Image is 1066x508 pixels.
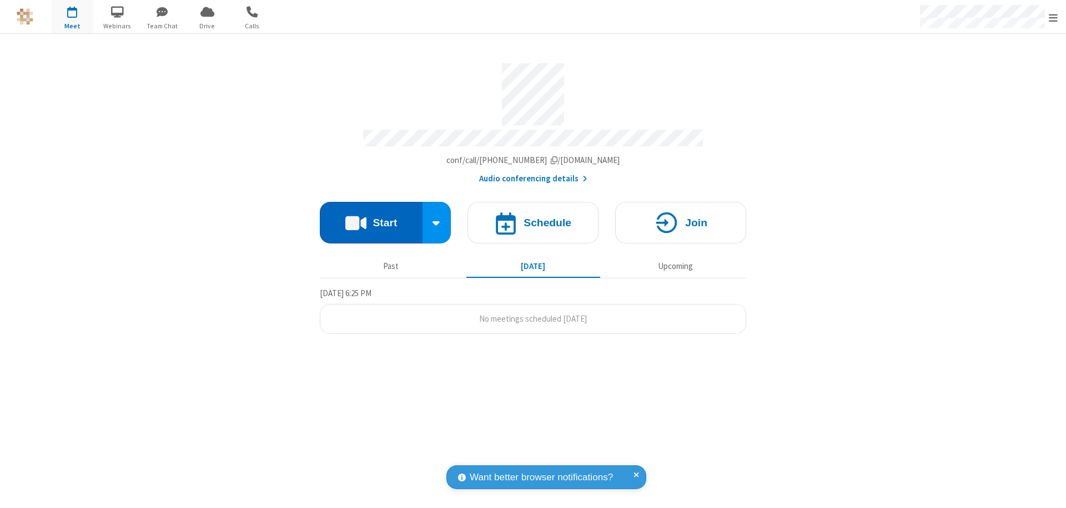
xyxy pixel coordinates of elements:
[685,217,707,228] h4: Join
[52,21,93,31] span: Meet
[615,202,746,243] button: Join
[446,154,620,167] button: Copy my meeting room linkCopy my meeting room link
[423,202,451,243] div: Start conference options
[97,21,138,31] span: Webinars
[142,21,183,31] span: Team Chat
[446,155,620,165] span: Copy my meeting room link
[232,21,273,31] span: Calls
[324,256,458,277] button: Past
[470,470,613,485] span: Want better browser notifications?
[479,172,587,185] button: Audio conferencing details
[479,313,587,324] span: No meetings scheduled [DATE]
[17,8,33,25] img: QA Selenium DO NOT DELETE OR CHANGE
[467,202,599,243] button: Schedule
[320,55,746,185] section: Account details
[466,256,600,277] button: [DATE]
[320,287,746,334] section: Today's Meetings
[373,217,397,228] h4: Start
[320,202,423,243] button: Start
[609,256,742,277] button: Upcoming
[524,217,571,228] h4: Schedule
[187,21,228,31] span: Drive
[320,288,371,298] span: [DATE] 6:25 PM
